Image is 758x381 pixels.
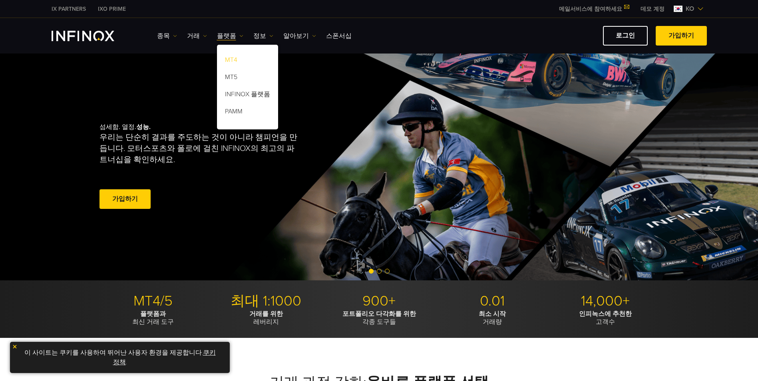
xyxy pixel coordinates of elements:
a: INFINOX [46,5,92,13]
p: 거래량 [439,310,546,326]
a: MT5 [217,70,278,87]
p: 이 사이트는 쿠키를 사용하여 뛰어난 사용자 환경을 제공합니다. . [14,346,226,369]
strong: 플랫폼과 [140,310,166,318]
p: 우리는 단순히 결과를 주도하는 것이 아니라 챔피언을 만듭니다. 모터스포츠와 폴로에 걸친 INFINOX의 최고의 파트너십을 확인하세요. [99,132,301,165]
p: 14,000+ [552,292,659,310]
span: Go to slide 3 [385,269,390,274]
a: 플랫폼 [217,31,243,41]
strong: 성능. [136,123,151,131]
p: 0.01 [439,292,546,310]
p: 각종 도구들 [326,310,433,326]
a: 가입하기 [656,26,707,46]
p: 최신 거래 도구 [99,310,207,326]
a: PAMM [217,104,278,121]
a: INFINOX Logo [52,31,133,41]
p: 최대 1:1000 [213,292,320,310]
p: 900+ [326,292,433,310]
strong: 포트폴리오 다각화를 위한 [342,310,416,318]
a: MT4 [217,53,278,70]
strong: 인피녹스에 추천한 [579,310,632,318]
span: Go to slide 1 [369,269,374,274]
p: 레버리지 [213,310,320,326]
strong: 최소 시작 [479,310,506,318]
div: 섬세함. 열정. [99,110,351,224]
a: 종목 [157,31,177,41]
a: INFINOX MENU [635,5,670,13]
a: 스폰서십 [326,31,352,41]
a: INFINOX [92,5,132,13]
img: yellow close icon [12,344,18,349]
a: 거래 [187,31,207,41]
a: INFINOX 플랫폼 [217,87,278,104]
p: MT4/5 [99,292,207,310]
a: 로그인 [603,26,648,46]
a: 메일서비스에 참여하세요 [553,6,635,12]
span: ko [682,4,697,14]
strong: 거래를 위한 [249,310,283,318]
span: Go to slide 2 [377,269,382,274]
p: 고객수 [552,310,659,326]
a: 알아보기 [283,31,316,41]
a: 정보 [253,31,273,41]
a: 가입하기 [99,189,151,209]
